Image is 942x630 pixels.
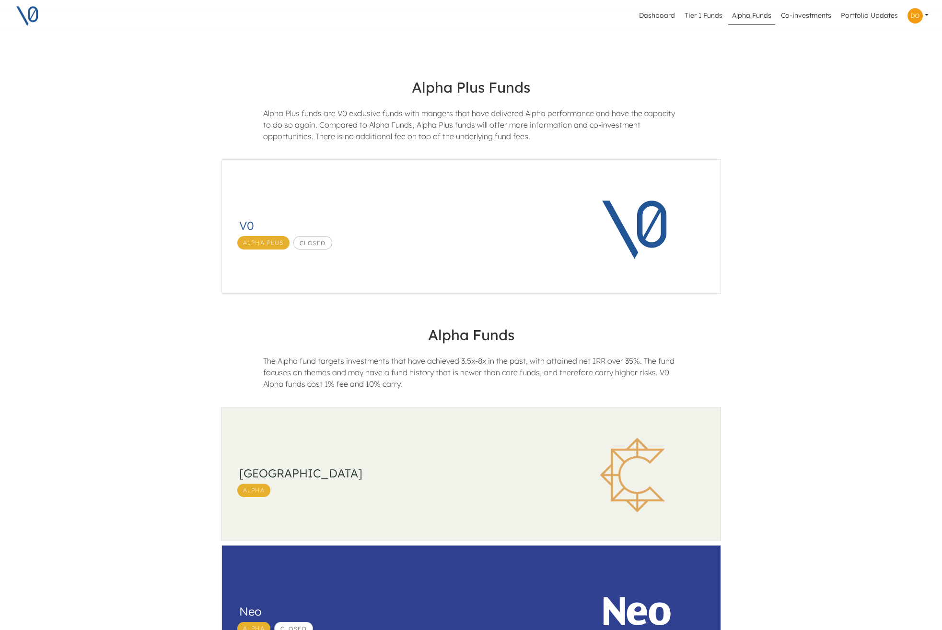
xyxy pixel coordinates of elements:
a: Alpha Funds [728,7,775,25]
div: Alpha Plus funds are V0 exclusive funds with mangers that have delivered Alpha performance and ha... [256,107,686,150]
h3: V0 [239,219,547,233]
a: Co-investments [777,7,835,25]
a: Dashboard [635,7,679,25]
a: V0Alpha PlusClosedV0 [220,157,723,296]
span: Alpha [237,484,271,497]
h3: [GEOGRAPHIC_DATA] [239,466,547,480]
div: The Alpha fund targets investments that have achieved 3.5x-8x in the past, with attained net IRR ... [256,355,686,397]
span: Closed [293,236,332,250]
img: South Park Commons [565,415,709,535]
h4: Alpha Funds [213,319,729,351]
h4: Alpha Plus Funds [213,71,729,104]
img: V0 [577,167,697,287]
img: V0 logo [15,4,39,28]
a: [GEOGRAPHIC_DATA]AlphaSouth Park Commons [220,405,723,543]
a: Portfolio Updates [837,7,902,25]
span: Alpha Plus [237,236,290,250]
img: Profile [907,8,923,24]
h3: Neo [239,605,547,618]
a: Tier 1 Funds [681,7,726,25]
